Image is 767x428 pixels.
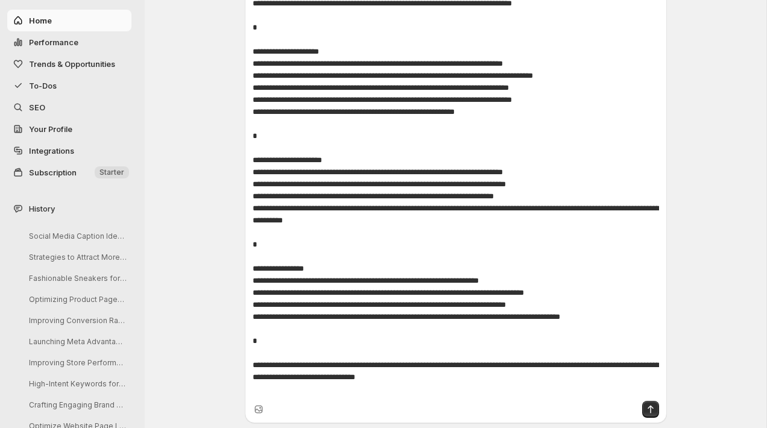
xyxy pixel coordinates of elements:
[29,146,74,156] span: Integrations
[253,403,265,415] button: Upload image
[7,162,131,183] button: Subscription
[7,53,131,75] button: Trends & Opportunities
[19,332,134,351] button: Launching Meta Advantage+ Campaign for Collections
[7,118,131,140] a: Your Profile
[7,75,131,96] button: To-Dos
[7,140,131,162] a: Integrations
[19,395,134,414] button: Crafting Engaging Brand Story Posts
[29,102,45,112] span: SEO
[19,248,134,266] button: Strategies to Attract More Customers
[19,290,134,309] button: Optimizing Product Pages for Conversion
[7,96,131,118] a: SEO
[19,374,134,393] button: High-Intent Keywords for 'The Wave' Collection
[19,227,134,245] button: Social Media Caption Ideas Generation
[642,401,659,418] button: Send message
[29,37,78,47] span: Performance
[19,269,134,288] button: Fashionable Sneakers for Men in 30s
[29,16,52,25] span: Home
[29,203,55,215] span: History
[19,311,134,330] button: Improving Conversion Rates for Growth
[29,81,57,90] span: To-Dos
[7,31,131,53] button: Performance
[29,124,72,134] span: Your Profile
[29,168,77,177] span: Subscription
[29,59,115,69] span: Trends & Opportunities
[99,168,124,177] span: Starter
[19,353,134,372] button: Improving Store Performance Insights
[7,10,131,31] button: Home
